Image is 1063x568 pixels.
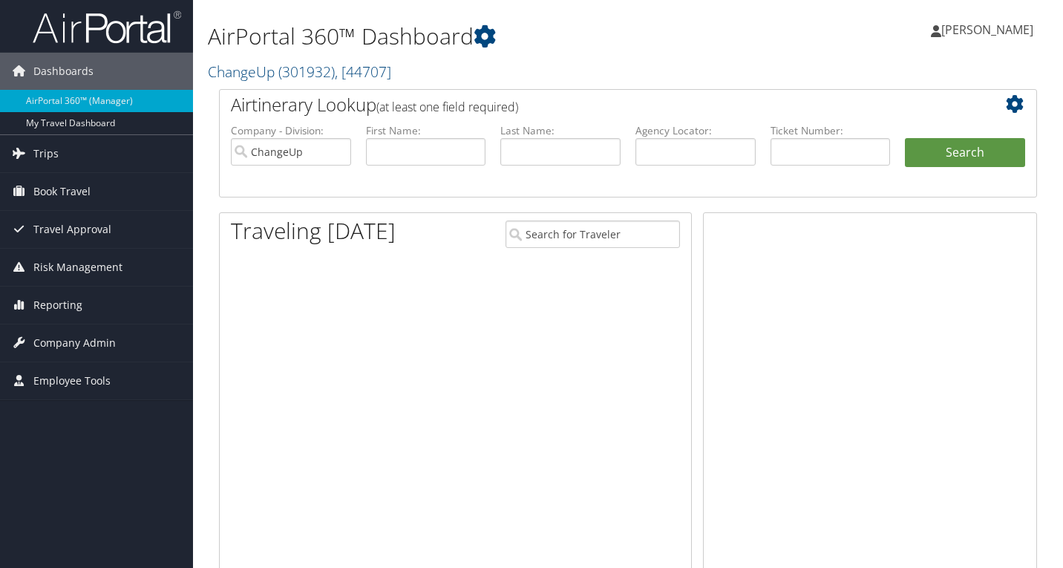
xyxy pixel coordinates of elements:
[506,221,679,248] input: Search for Traveler
[33,211,111,248] span: Travel Approval
[208,21,768,52] h1: AirPortal 360™ Dashboard
[905,138,1025,168] button: Search
[33,53,94,90] span: Dashboards
[33,249,122,286] span: Risk Management
[33,135,59,172] span: Trips
[33,10,181,45] img: airportal-logo.png
[33,173,91,210] span: Book Travel
[208,62,391,82] a: ChangeUp
[931,7,1048,52] a: [PERSON_NAME]
[33,362,111,399] span: Employee Tools
[500,123,621,138] label: Last Name:
[278,62,335,82] span: ( 301932 )
[231,123,351,138] label: Company - Division:
[941,22,1033,38] span: [PERSON_NAME]
[635,123,756,138] label: Agency Locator:
[231,92,957,117] h2: Airtinerary Lookup
[33,324,116,362] span: Company Admin
[771,123,891,138] label: Ticket Number:
[366,123,486,138] label: First Name:
[376,99,518,115] span: (at least one field required)
[335,62,391,82] span: , [ 44707 ]
[33,287,82,324] span: Reporting
[231,215,396,247] h1: Traveling [DATE]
